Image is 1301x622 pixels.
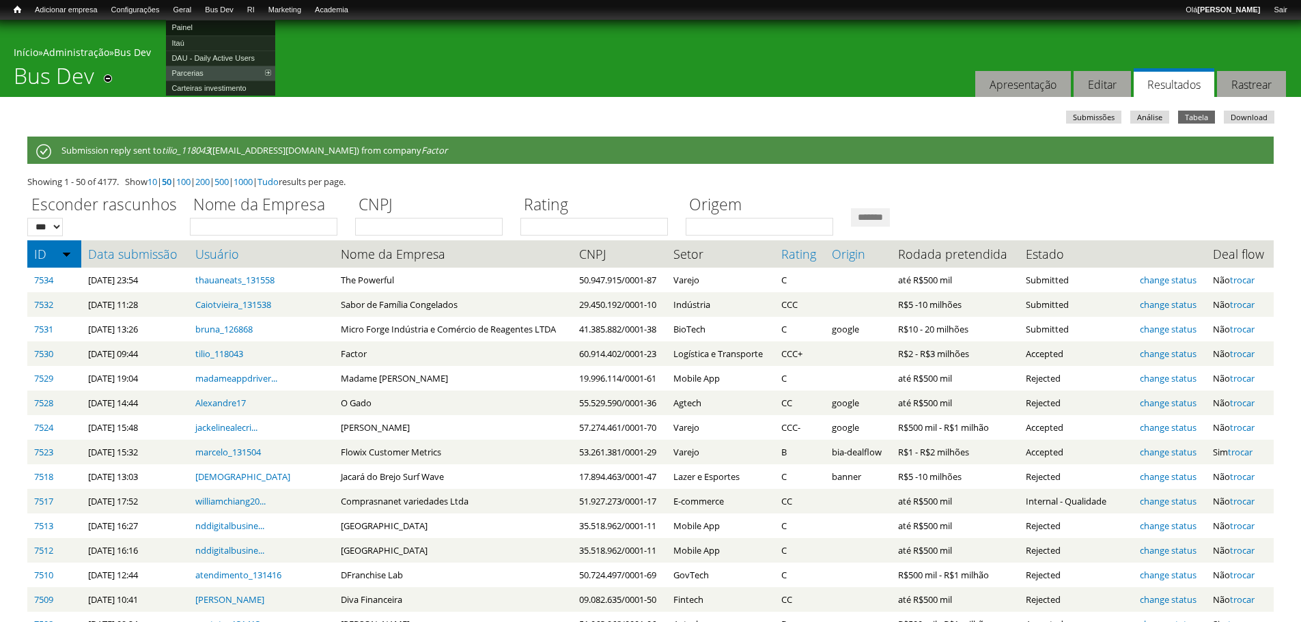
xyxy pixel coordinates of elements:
a: Origin [832,247,884,261]
a: change status [1140,446,1197,458]
td: Accepted [1019,440,1133,464]
a: thauaneats_131558 [195,274,275,286]
a: 200 [195,175,210,188]
th: Estado [1019,240,1133,268]
a: trocar [1230,544,1255,556]
td: Não [1206,317,1274,341]
td: CCC [774,292,825,317]
a: change status [1140,569,1197,581]
td: Mobile App [667,513,774,538]
td: 35.518.962/0001-11 [572,538,667,563]
td: bia-dealflow [825,440,891,464]
td: banner [825,464,891,489]
a: trocar [1230,520,1255,532]
td: Não [1206,538,1274,563]
a: 7523 [34,446,53,458]
a: change status [1140,323,1197,335]
td: Mobile App [667,538,774,563]
a: Rastrear [1217,71,1286,98]
td: Rejected [1019,513,1133,538]
td: Factor [334,341,572,366]
td: 55.529.590/0001-36 [572,391,667,415]
label: Rating [520,193,677,218]
td: Accepted [1019,415,1133,440]
td: Madame [PERSON_NAME] [334,366,572,391]
td: [DATE] 16:16 [81,538,188,563]
td: Diva Financeira [334,587,572,612]
em: Factor [421,144,447,156]
td: Submitted [1019,317,1133,341]
td: 17.894.463/0001-47 [572,464,667,489]
td: BioTech [667,317,774,341]
a: Editar [1074,71,1131,98]
a: 7530 [34,348,53,360]
a: Marketing [262,3,308,17]
td: Logística e Transporte [667,341,774,366]
td: [DATE] 13:26 [81,317,188,341]
td: 35.518.962/0001-11 [572,513,667,538]
td: Não [1206,292,1274,317]
a: Sair [1267,3,1294,17]
a: change status [1140,495,1197,507]
a: trocar [1230,372,1255,384]
td: 53.261.381/0001-29 [572,440,667,464]
a: Adicionar empresa [28,3,104,17]
a: Alexandre17 [195,397,246,409]
td: Sabor de Família Congelados [334,292,572,317]
a: williamchiang20... [195,495,266,507]
span: Início [14,5,21,14]
em: tilio_118043 [162,144,210,156]
a: 7518 [34,470,53,483]
a: 10 [148,175,157,188]
a: 1000 [234,175,253,188]
td: C [774,317,825,341]
a: Tudo [257,175,279,188]
td: 57.274.461/0001-70 [572,415,667,440]
a: 7510 [34,569,53,581]
td: C [774,366,825,391]
td: 41.385.882/0001-38 [572,317,667,341]
a: trocar [1230,323,1255,335]
a: 7517 [34,495,53,507]
a: change status [1140,274,1197,286]
td: Internal - Qualidade [1019,489,1133,513]
a: nddigitalbusine... [195,544,264,556]
td: E-commerce [667,489,774,513]
a: Bus Dev [198,3,240,17]
td: Rejected [1019,391,1133,415]
td: The Powerful [334,268,572,292]
td: Submitted [1019,268,1133,292]
a: 7529 [34,372,53,384]
a: change status [1140,520,1197,532]
td: Jacará do Brejo Surf Wave [334,464,572,489]
td: Comprasnanet variedades Ltda [334,489,572,513]
a: jackelinealecri... [195,421,257,434]
a: trocar [1230,569,1255,581]
a: Usuário [195,247,327,261]
td: Rejected [1019,538,1133,563]
td: google [825,391,891,415]
a: 7524 [34,421,53,434]
td: R$500 mil - R$1 milhão [891,563,1020,587]
td: [GEOGRAPHIC_DATA] [334,538,572,563]
td: O Gado [334,391,572,415]
td: Não [1206,415,1274,440]
a: bruna_126868 [195,323,253,335]
a: 100 [176,175,191,188]
th: Setor [667,240,774,268]
a: RI [240,3,262,17]
a: trocar [1230,348,1255,360]
td: [DATE] 19:04 [81,366,188,391]
a: [DEMOGRAPHIC_DATA] [195,470,290,483]
td: Não [1206,341,1274,366]
a: Configurações [104,3,167,17]
td: [DATE] 12:44 [81,563,188,587]
td: Fintech [667,587,774,612]
a: change status [1140,397,1197,409]
a: change status [1140,470,1197,483]
td: Accepted [1019,341,1133,366]
a: Rating [781,247,818,261]
td: até R$500 mil [891,513,1020,538]
td: 29.450.192/0001-10 [572,292,667,317]
a: change status [1140,348,1197,360]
